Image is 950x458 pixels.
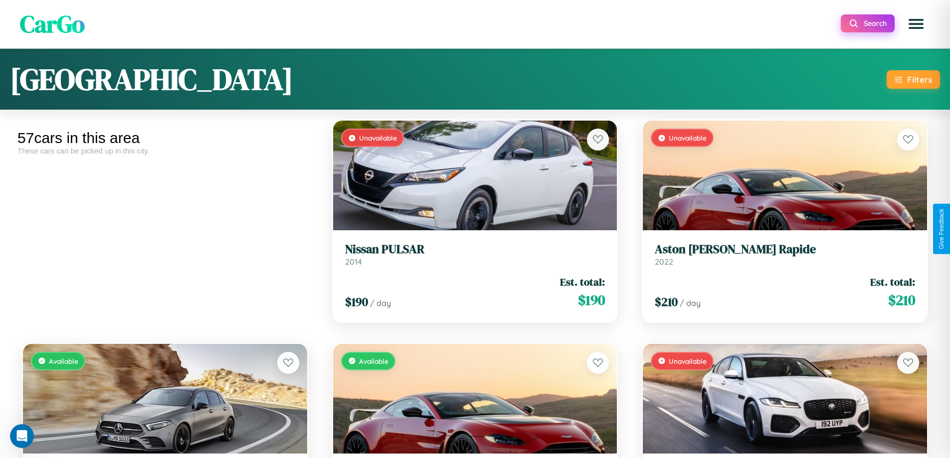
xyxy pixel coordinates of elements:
[17,147,313,155] div: These cars can be picked up in this city.
[907,74,932,85] div: Filters
[655,242,915,267] a: Aston [PERSON_NAME] Rapide2022
[359,134,397,142] span: Unavailable
[680,298,701,308] span: / day
[887,70,940,89] button: Filters
[888,290,915,310] span: $ 210
[655,257,673,267] span: 2022
[938,209,945,249] div: Give Feedback
[345,257,362,267] span: 2014
[669,134,707,142] span: Unavailable
[345,294,368,310] span: $ 190
[17,130,313,147] div: 57 cars in this area
[10,59,293,100] h1: [GEOGRAPHIC_DATA]
[359,357,388,365] span: Available
[10,424,34,448] iframe: Intercom live chat
[669,357,707,365] span: Unavailable
[870,275,915,289] span: Est. total:
[20,7,85,40] span: CarGo
[578,290,605,310] span: $ 190
[345,242,605,267] a: Nissan PULSAR2014
[345,242,605,257] h3: Nissan PULSAR
[902,10,930,38] button: Open menu
[560,275,605,289] span: Est. total:
[655,242,915,257] h3: Aston [PERSON_NAME] Rapide
[655,294,678,310] span: $ 210
[841,14,895,32] button: Search
[864,19,887,28] span: Search
[49,357,78,365] span: Available
[370,298,391,308] span: / day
